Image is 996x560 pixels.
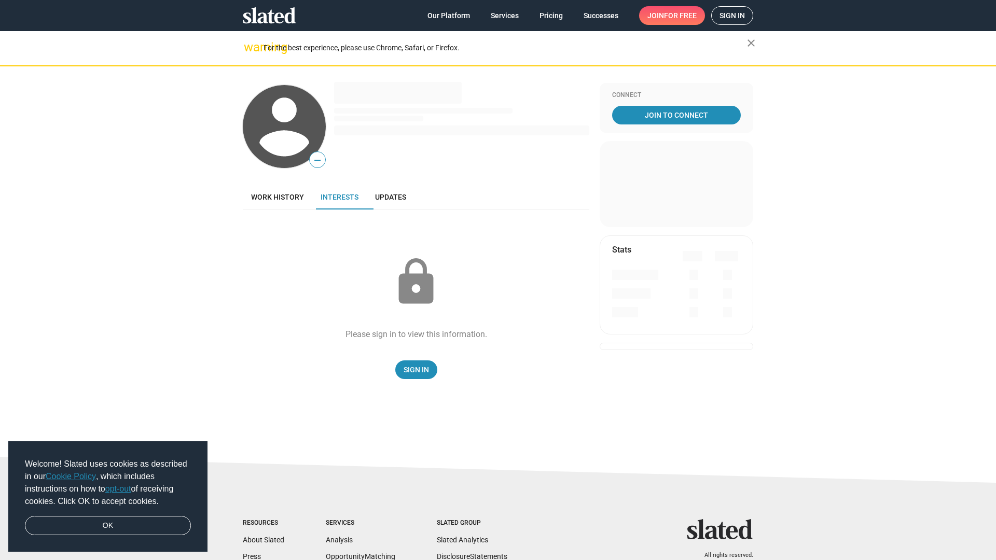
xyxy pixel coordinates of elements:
a: Pricing [531,6,571,25]
div: Resources [243,519,284,527]
a: Sign in [711,6,753,25]
span: Join To Connect [614,106,739,124]
span: Successes [584,6,618,25]
mat-card-title: Stats [612,244,631,255]
span: Sign In [404,360,429,379]
span: — [310,153,325,167]
span: Interests [321,193,358,201]
a: Our Platform [419,6,478,25]
a: opt-out [105,484,131,493]
a: Cookie Policy [46,472,96,481]
div: For the best experience, please use Chrome, Safari, or Firefox. [264,41,747,55]
span: Updates [375,193,406,201]
a: Successes [575,6,627,25]
div: cookieconsent [8,441,208,552]
a: Joinfor free [639,6,705,25]
span: Sign in [720,7,745,24]
span: Our Platform [427,6,470,25]
a: Work history [243,185,312,209]
mat-icon: warning [244,41,256,53]
a: Sign In [395,360,437,379]
span: Work history [251,193,304,201]
div: Please sign in to view this information. [345,329,487,340]
a: Updates [367,185,414,209]
a: dismiss cookie message [25,516,191,536]
a: Services [482,6,527,25]
span: for free [664,6,697,25]
span: Welcome! Slated uses cookies as described in our , which includes instructions on how to of recei... [25,458,191,508]
span: Services [491,6,519,25]
span: Join [647,6,697,25]
a: Analysis [326,536,353,544]
div: Services [326,519,395,527]
a: Slated Analytics [437,536,488,544]
mat-icon: close [745,37,757,49]
div: Slated Group [437,519,507,527]
mat-icon: lock [390,256,442,308]
a: Interests [312,185,367,209]
div: Connect [612,91,741,100]
a: Join To Connect [612,106,741,124]
span: Pricing [539,6,563,25]
a: About Slated [243,536,284,544]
